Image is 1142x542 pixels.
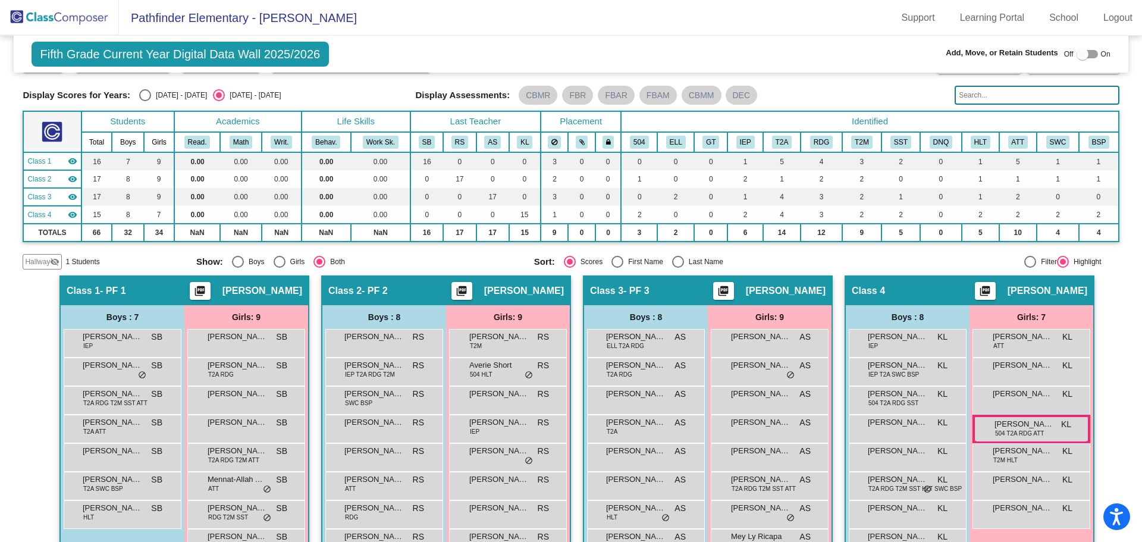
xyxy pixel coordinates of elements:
div: Girls: 9 [184,305,308,329]
td: 0.00 [174,188,220,206]
td: 0 [1037,188,1080,206]
td: 0 [568,224,595,242]
mat-chip: CBMR [519,86,557,105]
mat-icon: visibility [68,192,77,202]
td: 0 [568,152,595,170]
span: Averie Short [469,359,529,371]
td: 3 [541,188,569,206]
button: Writ. [271,136,292,149]
td: 12 [801,224,842,242]
td: 2 [842,206,881,224]
mat-icon: visibility [68,174,77,184]
td: 0.00 [302,206,351,224]
td: 15 [509,206,541,224]
td: 2 [657,224,694,242]
td: 2 [621,206,657,224]
td: 2 [657,188,694,206]
th: Last Teacher [410,111,541,132]
span: [PERSON_NAME] [222,285,302,297]
td: 16 [81,152,112,170]
span: Class 2 [27,174,51,184]
td: 0 [509,170,541,188]
td: 10 [999,224,1037,242]
span: SB [276,359,287,372]
td: 3 [801,188,842,206]
td: 0 [476,170,509,188]
td: 0.00 [174,206,220,224]
td: Kasey Lewis - No Class Name [23,206,81,224]
td: 0.00 [351,170,410,188]
span: SB [276,331,287,343]
div: [DATE] - [DATE] [151,90,207,101]
td: 1 [727,188,763,206]
span: Sort: [534,256,555,267]
td: 1 [763,170,801,188]
span: [PERSON_NAME] [731,359,790,371]
span: IEP [83,342,93,350]
td: 0 [920,170,962,188]
td: 14 [763,224,801,242]
span: IEP [868,342,878,350]
span: AS [799,359,811,372]
td: 1 [962,188,999,206]
div: Highlight [1069,256,1102,267]
td: 0.00 [220,188,262,206]
a: Support [892,8,945,27]
td: 5 [881,224,920,242]
span: Class 1 [27,156,51,167]
span: Class 4 [852,285,885,297]
td: 8 [112,206,144,224]
td: 0 [694,170,727,188]
span: [PERSON_NAME] [1008,285,1087,297]
span: KL [937,331,948,343]
span: [PERSON_NAME] [83,331,142,343]
td: 4 [1037,224,1080,242]
td: 0.00 [220,170,262,188]
td: 4 [801,152,842,170]
span: [PERSON_NAME] [469,331,529,343]
span: [PERSON_NAME] [606,359,666,371]
td: Sophia Butler - PF 1 [23,152,81,170]
button: SWC [1046,136,1070,149]
th: Individualized Education Plan (including Speech) [727,132,763,152]
span: Class 3 [27,192,51,202]
mat-chip: CBMM [682,86,721,105]
td: NaN [174,224,220,242]
td: 4 [763,188,801,206]
span: ATT [993,342,1004,350]
td: 2 [999,188,1037,206]
span: Class 3 [590,285,623,297]
span: AS [799,331,811,343]
input: Search... [955,86,1119,105]
td: 0.00 [302,152,351,170]
td: 2 [727,170,763,188]
td: 1 [1037,170,1080,188]
td: 8 [112,188,144,206]
th: Tier 2A Reading Intervention at some point in the 2024-25 school year [763,132,801,152]
span: [PERSON_NAME] [208,359,267,371]
td: Racheal Szarwinski - PF 2 [23,170,81,188]
td: 4 [763,206,801,224]
div: Girls: 9 [708,305,832,329]
td: 9 [842,224,881,242]
td: 0 [476,206,509,224]
td: 0 [595,170,622,188]
span: Fifth Grade Current Year Digital Data Wall 2025/2026 [32,42,330,67]
td: 2 [881,206,920,224]
th: Gifted and Talented [694,132,727,152]
td: 0.00 [351,188,410,206]
td: 1 [621,170,657,188]
div: Boys : 8 [322,305,446,329]
th: Reading Improvement (2B) at some point in the 2024-25 school year [801,132,842,152]
td: 0 [595,152,622,170]
td: 0 [920,224,962,242]
mat-icon: visibility [68,210,77,220]
button: Print Students Details [975,282,996,300]
td: 0 [621,152,657,170]
td: 0 [595,188,622,206]
td: 2 [541,170,569,188]
button: Print Students Details [713,282,734,300]
button: Behav. [312,136,340,149]
button: ELL [666,136,686,149]
th: English Language Learner [657,132,694,152]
